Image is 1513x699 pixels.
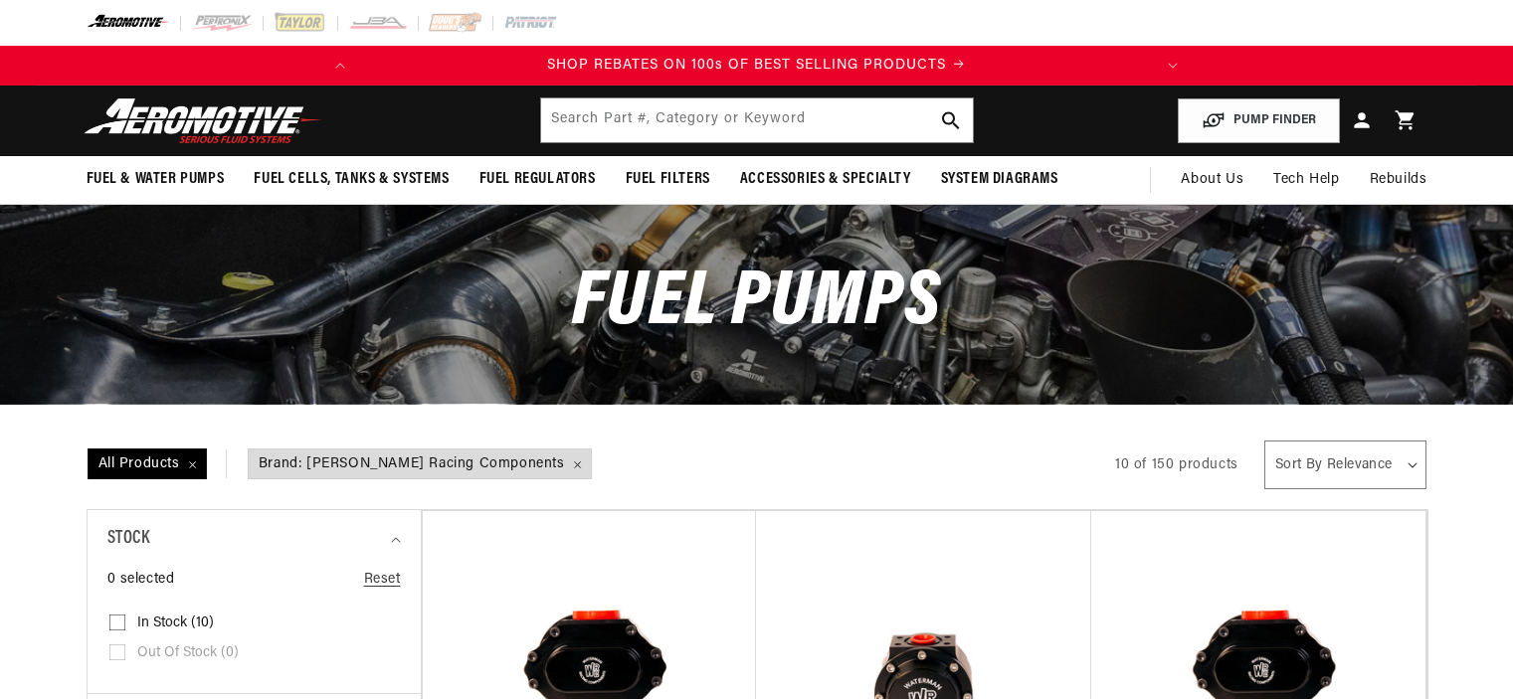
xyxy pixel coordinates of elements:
[107,525,150,554] span: Stock
[79,97,327,144] img: Aeromotive
[1153,46,1193,86] button: Translation missing: en.sections.announcements.next_announcement
[1258,156,1354,204] summary: Tech Help
[465,156,611,203] summary: Fuel Regulators
[926,156,1073,203] summary: System Diagrams
[364,569,401,591] a: Reset
[37,46,1477,86] slideshow-component: Translation missing: en.sections.announcements.announcement_bar
[249,449,591,479] span: Brand: [PERSON_NAME] Racing Components
[137,644,239,662] span: Out of stock (0)
[725,156,926,203] summary: Accessories & Specialty
[137,614,214,632] span: In stock (10)
[1178,98,1340,143] button: PUMP FINDER
[479,169,596,190] span: Fuel Regulators
[107,569,175,591] span: 0 selected
[611,156,725,203] summary: Fuel Filters
[360,55,1153,77] div: Announcement
[89,449,206,479] span: All Products
[1370,169,1427,191] span: Rebuilds
[941,169,1058,190] span: System Diagrams
[1115,457,1238,472] span: 10 of 150 products
[72,156,240,203] summary: Fuel & Water Pumps
[87,169,225,190] span: Fuel & Water Pumps
[1355,156,1442,204] summary: Rebuilds
[740,169,911,190] span: Accessories & Specialty
[87,449,247,479] a: All Products
[360,55,1153,77] div: 1 of 2
[541,98,973,142] input: Search by Part Number, Category or Keyword
[239,156,464,203] summary: Fuel Cells, Tanks & Systems
[1166,156,1258,204] a: About Us
[1273,169,1339,191] span: Tech Help
[929,98,973,142] button: search button
[320,46,360,86] button: Translation missing: en.sections.announcements.previous_announcement
[254,169,449,190] span: Fuel Cells, Tanks & Systems
[626,169,710,190] span: Fuel Filters
[247,449,593,479] a: Brand: [PERSON_NAME] Racing Components
[107,510,401,569] summary: Stock (0 selected)
[547,58,946,73] span: SHOP REBATES ON 100s OF BEST SELLING PRODUCTS
[1181,172,1243,187] span: About Us
[572,264,940,343] span: Fuel Pumps
[360,55,1153,77] a: SHOP REBATES ON 100s OF BEST SELLING PRODUCTS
